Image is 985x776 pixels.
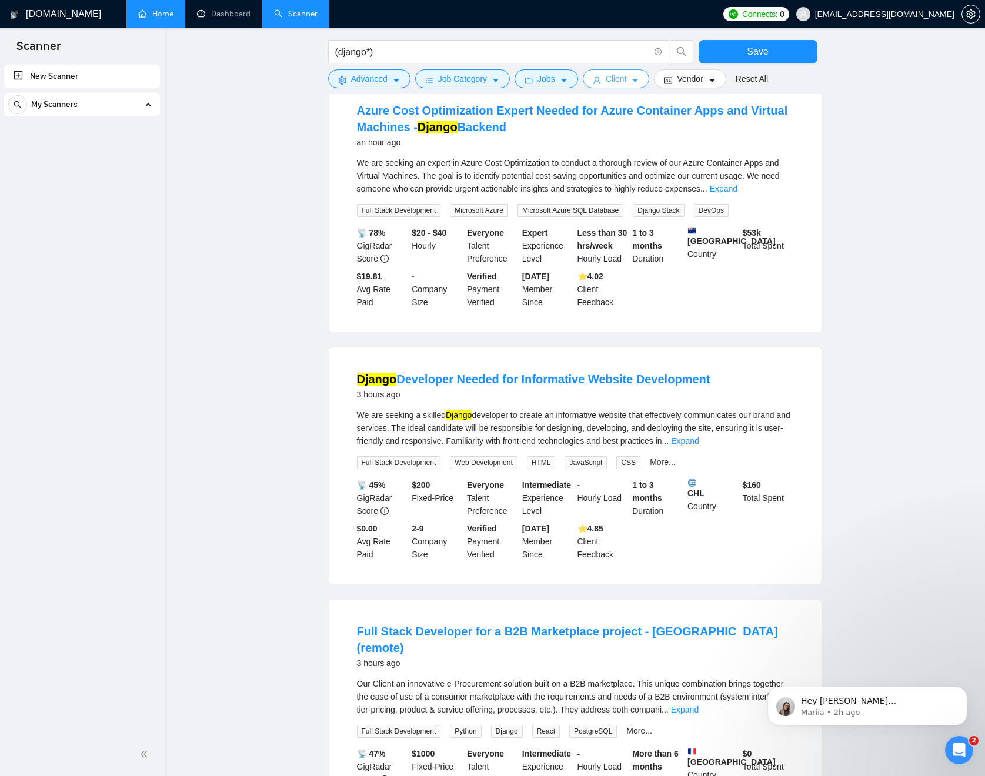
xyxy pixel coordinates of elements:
[335,45,649,59] input: Search Freelance Jobs...
[465,226,520,265] div: Talent Preference
[7,38,70,62] span: Scanner
[577,524,603,533] b: ⭐️ 4.85
[467,228,504,238] b: Everyone
[409,226,465,265] div: Hourly
[520,226,575,265] div: Experience Level
[357,373,397,386] mark: Django
[357,135,793,149] div: an hour ago
[355,270,410,309] div: Avg Rate Paid
[962,9,980,19] span: setting
[632,480,662,503] b: 1 to 3 months
[685,479,740,517] div: Country
[4,93,160,121] li: My Scanners
[465,522,520,561] div: Payment Verified
[355,479,410,517] div: GigRadar Score
[355,226,410,265] div: GigRadar Score
[9,101,26,109] span: search
[357,373,710,386] a: DjangoDeveloper Needed for Informative Website Development
[522,480,571,490] b: Intermediate
[491,725,523,738] span: Django
[670,40,693,63] button: search
[687,226,776,246] b: [GEOGRAPHIC_DATA]
[467,524,497,533] b: Verified
[575,479,630,517] div: Hourly Load
[632,228,662,250] b: 1 to 3 months
[409,522,465,561] div: Company Size
[409,270,465,309] div: Company Size
[688,226,696,235] img: 🇦🇺
[688,747,696,755] img: 🇫🇷
[438,72,487,85] span: Job Category
[616,456,640,469] span: CSS
[338,76,346,85] span: setting
[31,93,78,116] span: My Scanners
[357,456,441,469] span: Full Stack Development
[522,749,571,758] b: Intermediate
[14,65,151,88] a: New Scanner
[743,228,761,238] b: $ 53k
[664,76,672,85] span: idcard
[515,69,578,88] button: folderJobscaret-down
[699,40,817,63] button: Save
[606,72,627,85] span: Client
[577,749,580,758] b: -
[392,76,400,85] span: caret-down
[527,456,556,469] span: HTML
[425,76,433,85] span: bars
[780,8,784,21] span: 0
[736,72,768,85] a: Reset All
[799,10,807,18] span: user
[412,480,430,490] b: $ 200
[357,656,793,670] div: 3 hours ago
[632,749,679,771] b: More than 6 months
[626,726,652,735] a: More...
[520,479,575,517] div: Experience Level
[138,9,173,19] a: homeHome
[522,524,549,533] b: [DATE]
[575,522,630,561] div: Client Feedback
[565,456,607,469] span: JavaScript
[655,48,662,56] span: info-circle
[961,9,980,19] a: setting
[662,705,669,714] span: ...
[140,748,152,760] span: double-left
[357,158,780,193] span: We are seeking an expert in Azure Cost Optimization to conduct a thorough review of our Azure Con...
[687,479,738,498] b: CHL
[631,76,639,85] span: caret-down
[197,9,251,19] a: dashboardDashboard
[409,479,465,517] div: Fixed-Price
[694,204,729,217] span: DevOps
[671,705,699,714] a: Expand
[537,72,555,85] span: Jobs
[357,387,710,402] div: 3 hours ago
[418,121,458,133] mark: Django
[630,479,685,517] div: Duration
[677,72,703,85] span: Vendor
[630,226,685,265] div: Duration
[685,226,740,265] div: Country
[328,69,410,88] button: settingAdvancedcaret-down
[520,522,575,561] div: Member Since
[525,76,533,85] span: folder
[750,662,985,744] iframe: Intercom notifications message
[412,228,446,238] b: $20 - $40
[446,410,472,420] mark: Django
[670,46,693,57] span: search
[492,76,500,85] span: caret-down
[274,9,318,19] a: searchScanner
[708,76,716,85] span: caret-down
[357,156,793,195] div: We are seeking an expert in Azure Cost Optimization to conduct a thorough review of our Azure Con...
[742,8,777,21] span: Connects:
[633,204,684,217] span: Django Stack
[412,524,423,533] b: 2-9
[357,228,386,238] b: 📡 78%
[575,270,630,309] div: Client Feedback
[700,184,707,193] span: ...
[560,76,568,85] span: caret-down
[380,255,389,263] span: info-circle
[577,272,603,281] b: ⭐️ 4.02
[357,104,788,133] a: Azure Cost Optimization Expert Needed for Azure Container Apps and Virtual Machines -DjangoBackend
